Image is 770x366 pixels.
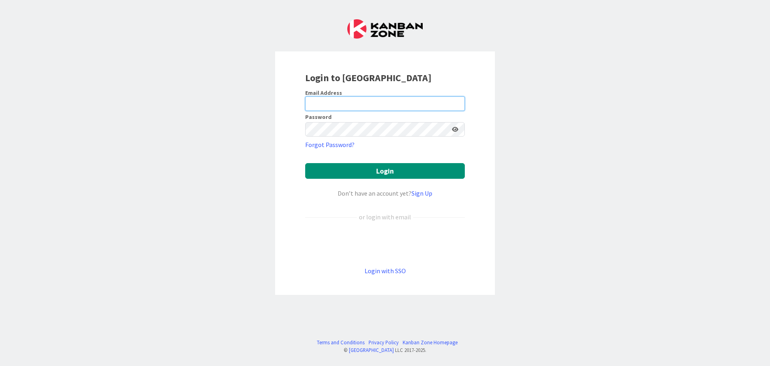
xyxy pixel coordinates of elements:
b: Login to [GEOGRAPHIC_DATA] [305,72,432,84]
div: © LLC 2017- 2025 . [313,346,458,354]
a: Kanban Zone Homepage [403,339,458,346]
a: [GEOGRAPHIC_DATA] [349,347,394,353]
label: Password [305,114,332,120]
img: Kanban Zone [347,19,423,39]
a: Terms and Conditions [317,339,365,346]
div: Don’t have an account yet? [305,188,465,198]
a: Sign Up [411,189,432,197]
a: Forgot Password? [305,140,355,149]
a: Login with SSO [365,267,406,275]
a: Privacy Policy [369,339,399,346]
label: Email Address [305,89,342,96]
button: Login [305,163,465,179]
iframe: Sign in with Google Button [301,235,469,253]
div: or login with email [357,212,413,222]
